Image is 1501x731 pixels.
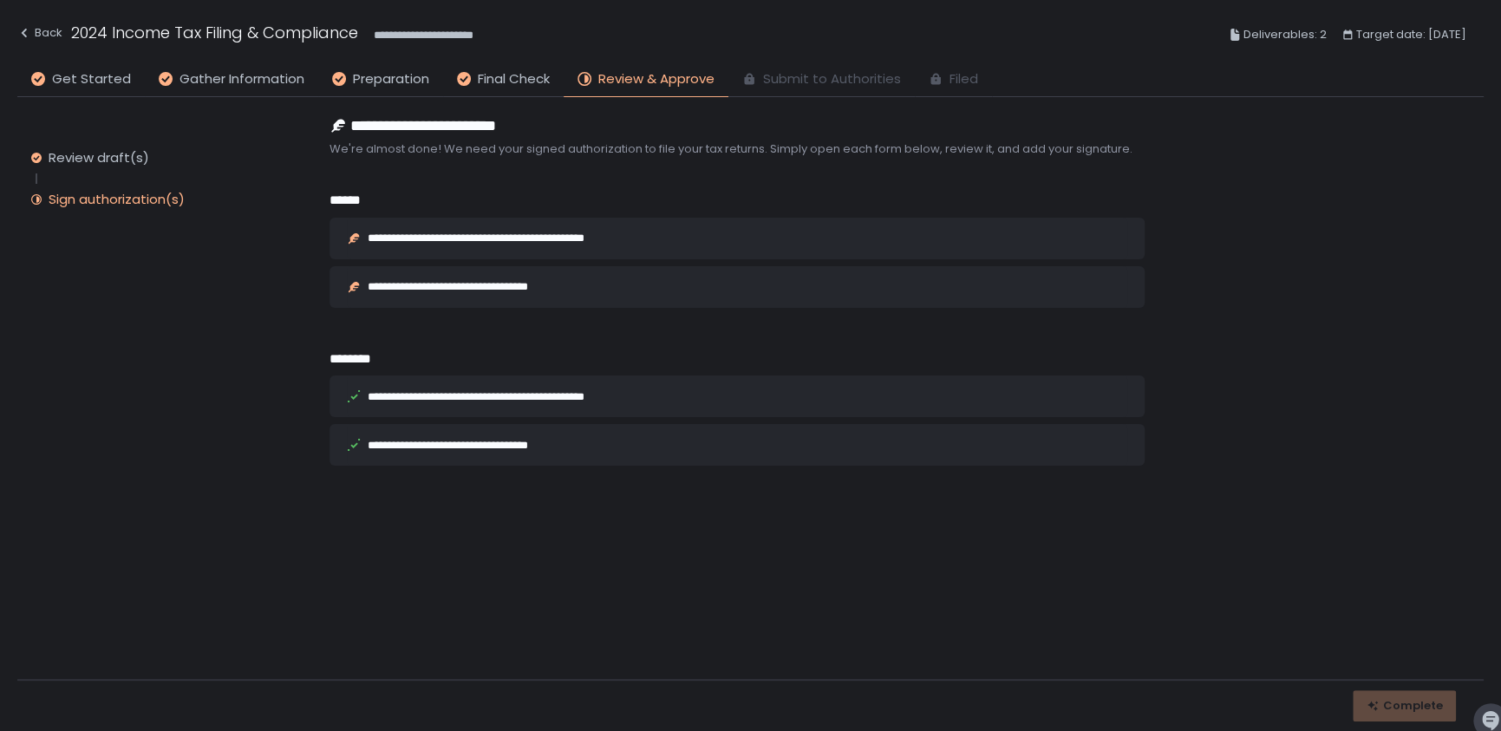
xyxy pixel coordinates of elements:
span: Submit to Authorities [763,69,901,89]
div: Sign authorization(s) [49,191,185,208]
div: Review draft(s) [49,149,149,166]
span: Preparation [353,69,429,89]
div: Back [17,23,62,43]
h1: 2024 Income Tax Filing & Compliance [71,21,358,44]
span: We're almost done! We need your signed authorization to file your tax returns. Simply open each f... [330,141,1145,157]
span: Filed [950,69,978,89]
span: Get Started [52,69,131,89]
span: Review & Approve [598,69,715,89]
span: Deliverables: 2 [1243,24,1327,45]
button: Back [17,21,62,49]
span: Target date: [DATE] [1356,24,1466,45]
span: Final Check [478,69,550,89]
span: Gather Information [179,69,304,89]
